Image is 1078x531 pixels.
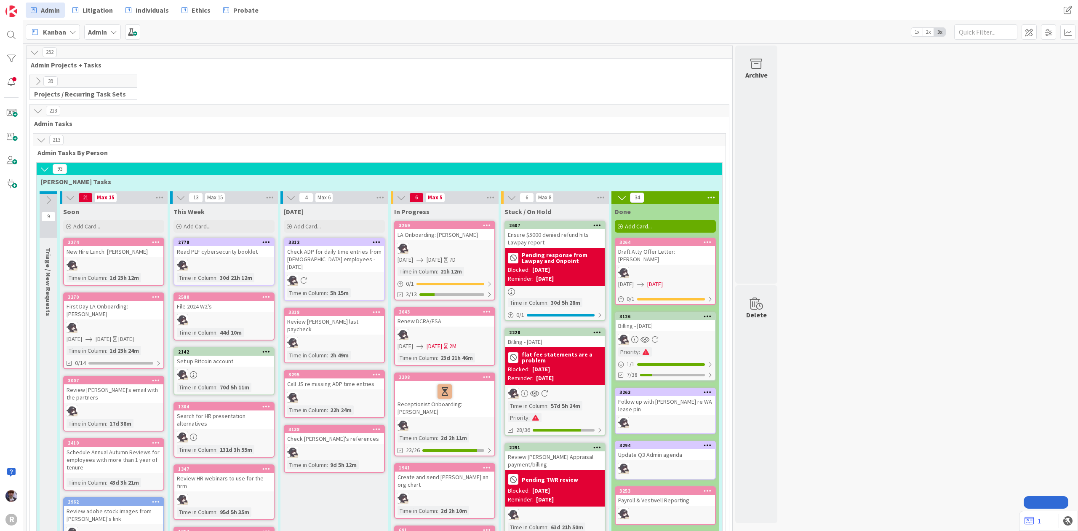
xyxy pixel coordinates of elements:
[536,274,554,283] div: [DATE]
[177,383,216,392] div: Time in Column
[627,295,635,303] span: 0 / 1
[174,403,274,410] div: 1304
[616,239,715,246] div: 3264
[178,349,274,355] div: 2142
[395,279,494,289] div: 0/1
[287,337,298,348] img: KN
[285,316,384,335] div: Review [PERSON_NAME] last paycheck
[285,337,384,348] div: KN
[43,47,57,57] span: 252
[616,313,715,320] div: 3126
[107,346,141,355] div: 1d 23h 24m
[616,487,715,506] div: 3253Payroll & Vestwell Reporting
[174,239,274,257] div: 2778Read PLF cybersecurity booklet
[395,329,494,340] div: KN
[398,243,408,254] img: KN
[505,444,605,451] div: 2291
[449,342,456,351] div: 2M
[64,498,163,506] div: 2962
[618,508,629,519] img: KN
[285,308,384,335] div: 3318Review [PERSON_NAME] last paycheck
[395,308,494,327] div: 2643Renew DCRA/FSA
[174,348,274,356] div: 2142
[538,196,551,200] div: Max 8
[619,389,715,395] div: 3263
[399,223,494,228] div: 3269
[327,288,328,298] span: :
[505,336,605,347] div: Billing - [DATE]
[934,28,945,36] span: 3x
[96,335,111,343] span: [DATE]
[53,164,67,174] span: 93
[174,293,274,312] div: 2580File 2024 W2's
[41,177,712,186] span: Kelly Tasks
[536,495,554,504] div: [DATE]
[616,389,715,415] div: 3263Follow up with [PERSON_NAME] re WA lease pin
[120,3,174,18] a: Individuals
[398,353,437,362] div: Time in Column
[505,451,605,470] div: Review [PERSON_NAME] Appraisal payment/billing
[616,313,715,331] div: 3126Billing - [DATE]
[616,396,715,415] div: Follow up with [PERSON_NAME] re WA lease pin
[216,273,218,282] span: :
[189,193,203,203] span: 13
[288,309,384,315] div: 3318
[406,446,420,455] span: 23/26
[285,433,384,444] div: Check [PERSON_NAME]'s references
[508,274,534,283] div: Reminder:
[174,369,274,380] div: KN
[288,372,384,378] div: 3295
[174,473,274,491] div: Review HR webinars to use for the firm
[1025,516,1041,526] a: 1
[616,389,715,396] div: 3263
[218,445,254,454] div: 131d 3h 55m
[44,248,53,316] span: Triage / New Requests
[395,420,494,431] div: KN
[508,495,534,504] div: Reminder:
[437,353,438,362] span: :
[509,223,605,228] div: 2607
[508,265,530,274] div: Blocked:
[174,239,274,246] div: 2778
[625,223,652,230] span: Add Card...
[107,419,133,428] div: 17d 38m
[294,223,321,230] span: Add Card...
[31,61,722,69] span: Admin Projects + Tasks
[508,401,547,410] div: Time in Column
[218,383,251,392] div: 70d 5h 11m
[528,413,530,422] span: :
[287,288,327,298] div: Time in Column
[520,193,534,203] span: 6
[233,5,259,15] span: Probate
[287,460,327,469] div: Time in Column
[395,222,494,229] div: 3269
[522,351,602,363] b: flat fee statements are a problem
[619,239,715,245] div: 3264
[34,90,126,98] span: Projects / Recurring Task Sets
[67,478,106,487] div: Time in Column
[449,255,456,264] div: 7D
[174,410,274,429] div: Search for HR presentation alternatives
[97,196,115,200] div: Max 15
[68,499,163,505] div: 2962
[287,351,327,360] div: Time in Column
[285,447,384,458] div: KN
[395,464,494,490] div: 1941Create and send [PERSON_NAME] an org chart
[395,381,494,417] div: Receptionist Onboarding: [PERSON_NAME]
[616,294,715,304] div: 0/1
[174,465,274,491] div: 1347Review HR webinars to use for the firm
[427,255,442,264] span: [DATE]
[508,374,534,383] div: Reminder:
[395,373,494,381] div: 3208
[285,392,384,403] div: KN
[64,322,163,333] div: KN
[399,465,494,471] div: 1941
[174,465,274,473] div: 1347
[64,293,163,301] div: 3270
[64,377,163,403] div: 3007Review [PERSON_NAME]'s email with the partners
[174,356,274,367] div: Set up Bitcoin account
[173,207,205,216] span: This Week
[216,445,218,454] span: :
[136,5,169,15] span: Individuals
[547,401,549,410] span: :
